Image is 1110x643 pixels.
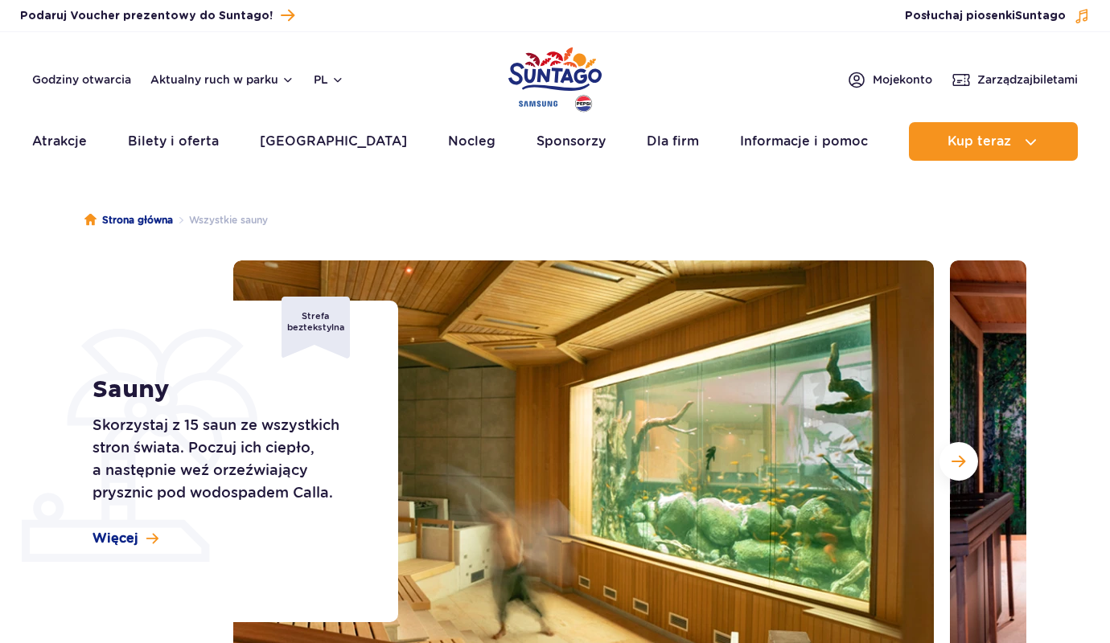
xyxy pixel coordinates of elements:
a: Park of Poland [508,40,602,114]
span: Moje konto [873,72,932,88]
span: Suntago [1015,10,1066,22]
a: Atrakcje [32,122,87,161]
a: [GEOGRAPHIC_DATA] [260,122,407,161]
button: Następny slajd [939,442,978,481]
a: Strona główna [84,212,173,228]
div: Strefa beztekstylna [282,297,350,358]
a: Nocleg [448,122,495,161]
span: Posłuchaj piosenki [905,8,1066,24]
a: Informacje i pomoc [740,122,868,161]
a: Bilety i oferta [128,122,219,161]
p: Skorzystaj z 15 saun ze wszystkich stron świata. Poczuj ich ciepło, a następnie weź orzeźwiający ... [92,414,362,504]
a: Podaruj Voucher prezentowy do Suntago! [20,5,294,27]
button: Posłuchaj piosenkiSuntago [905,8,1090,24]
a: Mojekonto [847,70,932,89]
span: Więcej [92,530,138,547]
span: Zarządzaj biletami [977,72,1078,88]
a: Więcej [92,530,158,547]
h1: Sauny [92,375,362,404]
span: Kup teraz [948,134,1011,149]
button: pl [314,72,344,88]
button: Aktualny ruch w parku [150,73,294,86]
button: Kup teraz [909,122,1078,161]
a: Sponsorzy [536,122,606,161]
a: Godziny otwarcia [32,72,131,88]
a: Dla firm [647,122,699,161]
span: Podaruj Voucher prezentowy do Suntago! [20,8,273,24]
li: Wszystkie sauny [173,212,268,228]
a: Zarządzajbiletami [952,70,1078,89]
